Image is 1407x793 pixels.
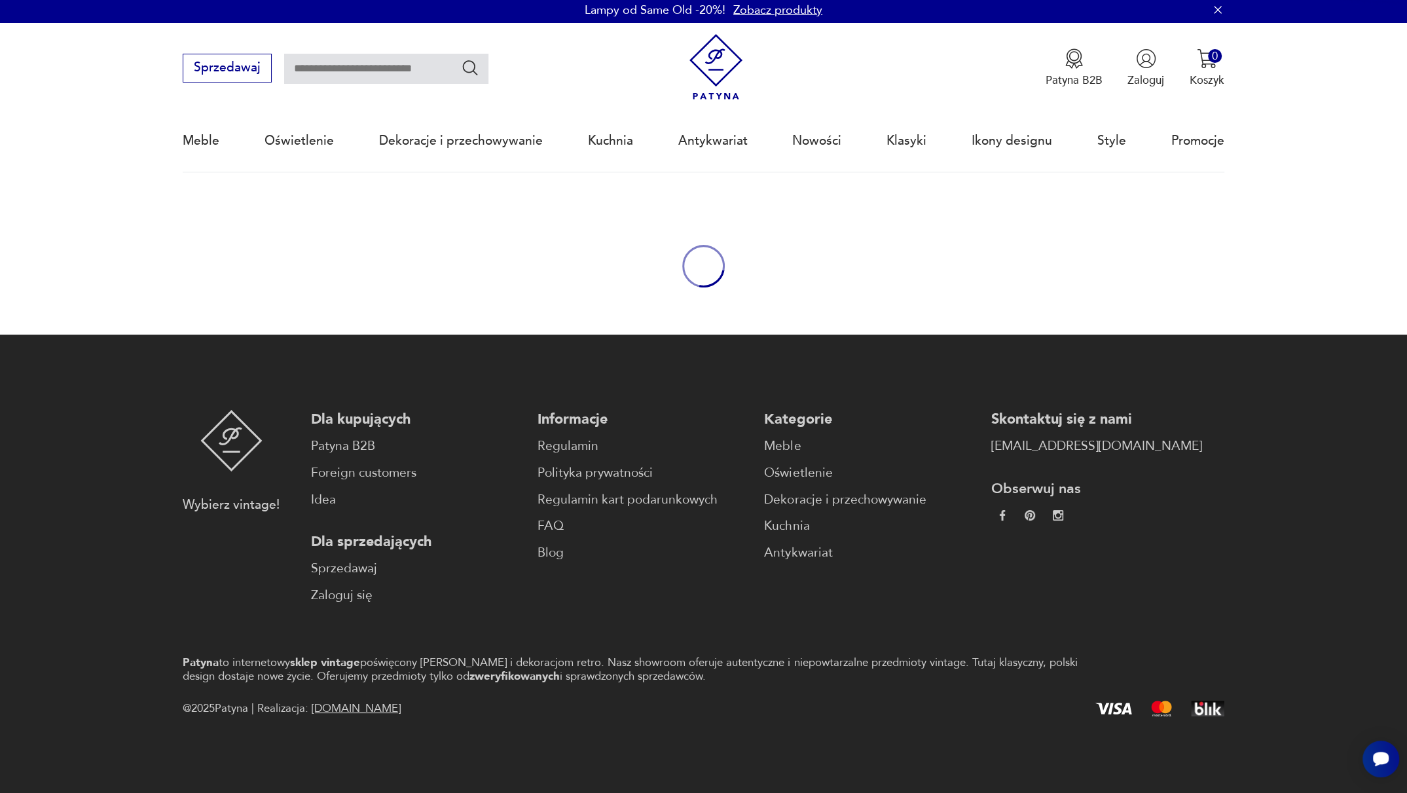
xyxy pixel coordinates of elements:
a: Meble [764,437,975,456]
iframe: Smartsupp widget button [1362,741,1399,777]
p: Zaloguj [1127,73,1164,88]
a: Regulamin kart podarunkowych [538,490,748,509]
img: BLIK [1191,701,1224,716]
strong: Patyna [183,655,219,670]
p: Dla kupujących [311,410,522,429]
button: Zaloguj [1127,48,1164,88]
p: Obserwuj nas [991,479,1201,498]
a: Klasyki [886,111,926,171]
a: Antykwariat [678,111,748,171]
a: Idea [311,490,522,509]
p: to internetowy poświęcony [PERSON_NAME] i dekoracjom retro. Nasz showroom oferuje autentyczne i n... [183,655,1106,684]
a: Meble [183,111,219,171]
img: Ikonka użytkownika [1136,48,1156,69]
img: Mastercard [1151,701,1172,716]
img: Patyna - sklep z meblami i dekoracjami vintage [683,34,749,100]
button: Sprzedawaj [183,54,271,83]
img: Visa [1095,703,1132,714]
a: Zobacz produkty [733,2,822,18]
a: Sprzedawaj [183,64,271,74]
span: @ 2025 Patyna [183,699,248,718]
a: Dekoracje i przechowywanie [764,490,975,509]
a: Dekoracje i przechowywanie [379,111,543,171]
p: Koszyk [1190,73,1224,88]
a: Kuchnia [588,111,633,171]
p: Wybierz vintage! [183,496,280,515]
a: FAQ [538,517,748,536]
a: Kuchnia [764,517,975,536]
a: Polityka prywatności [538,464,748,483]
a: [DOMAIN_NAME] [312,701,401,716]
a: Nowości [792,111,841,171]
p: Dla sprzedających [311,532,522,551]
a: Oświetlenie [265,111,334,171]
a: Patyna B2B [311,437,522,456]
a: Regulamin [538,437,748,456]
p: Patyna B2B [1046,73,1103,88]
a: Foreign customers [311,464,522,483]
img: Ikona medalu [1064,48,1084,69]
p: Kategorie [764,410,975,429]
a: Antykwariat [764,544,975,562]
a: Zaloguj się [311,586,522,605]
a: Promocje [1171,111,1224,171]
p: Lampy od Same Old -20%! [585,2,725,18]
a: Style [1097,111,1126,171]
img: 37d27d81a828e637adc9f9cb2e3d3a8a.webp [1025,510,1035,521]
div: 0 [1208,49,1222,63]
a: Ikona medaluPatyna B2B [1046,48,1103,88]
img: Patyna - sklep z meblami i dekoracjami vintage [200,410,263,471]
button: Szukaj [461,58,480,77]
a: [EMAIL_ADDRESS][DOMAIN_NAME] [991,437,1201,456]
img: Ikona koszyka [1197,48,1217,69]
a: Ikony designu [972,111,1052,171]
span: Realizacja: [257,699,401,718]
p: Informacje [538,410,748,429]
img: c2fd9cf7f39615d9d6839a72ae8e59e5.webp [1053,510,1063,521]
div: | [251,699,254,718]
a: Sprzedawaj [311,559,522,578]
button: 0Koszyk [1190,48,1224,88]
p: Skontaktuj się z nami [991,410,1201,429]
a: Blog [538,544,748,562]
strong: sklep vintage [290,655,360,670]
strong: zweryfikowanych [469,669,560,684]
a: Oświetlenie [764,464,975,483]
button: Patyna B2B [1046,48,1103,88]
img: da9060093f698e4c3cedc1453eec5031.webp [997,510,1008,521]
